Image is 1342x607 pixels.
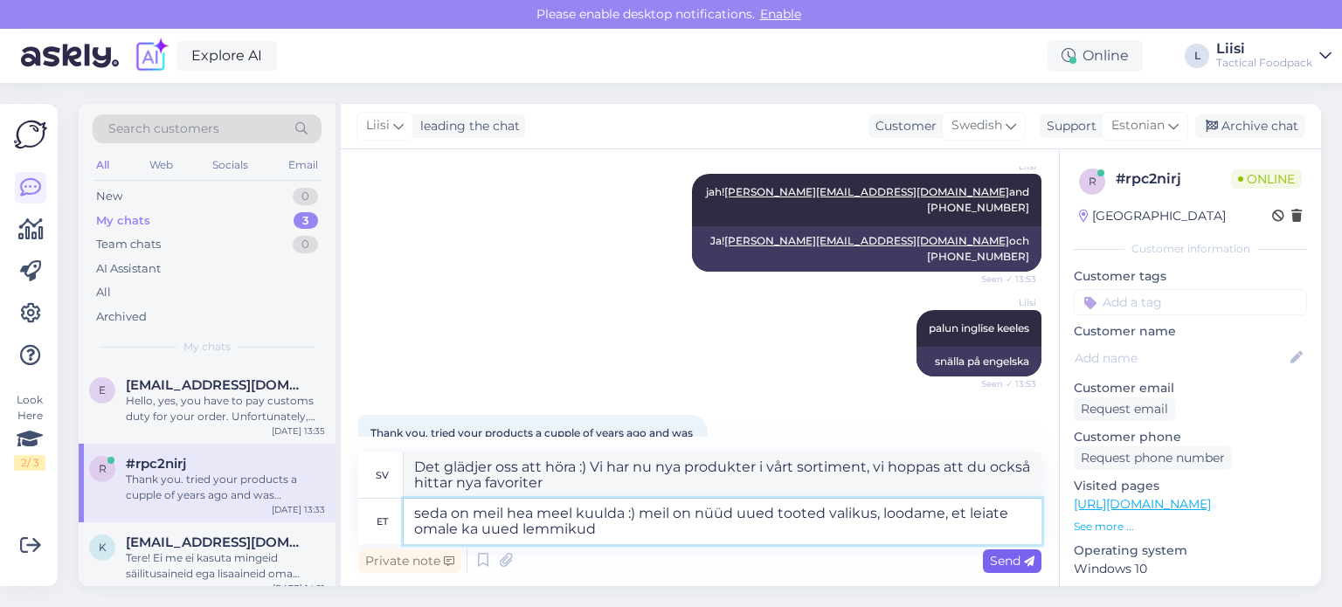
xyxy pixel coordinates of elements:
div: # rpc2nirj [1116,169,1231,190]
a: [PERSON_NAME][EMAIL_ADDRESS][DOMAIN_NAME] [724,185,1009,198]
span: Online [1231,169,1302,189]
div: 0 [293,188,318,205]
div: Look Here [14,392,45,471]
div: Online [1048,40,1143,72]
span: Liisi [971,160,1036,173]
p: Visited pages [1074,477,1307,495]
div: Thank you. tried your products a cupple of years ago and was impressed. [126,472,325,503]
span: eruwe@wp.pl [126,377,308,393]
span: jah! and [PHONE_NUMBER] [706,185,1032,214]
p: Customer name [1074,322,1307,341]
span: Seen ✓ 13:53 [971,377,1036,390]
span: e [99,383,106,397]
span: Estonian [1111,116,1165,135]
img: Askly Logo [14,118,47,151]
div: AI Assistant [96,260,161,278]
div: 2 / 3 [14,455,45,471]
p: Browser [1074,585,1307,604]
div: Web [146,154,176,176]
a: Explore AI [176,41,277,71]
div: Tactical Foodpack [1216,56,1312,70]
div: Request phone number [1074,446,1232,470]
span: Swedish [951,116,1002,135]
span: k [99,541,107,554]
span: My chats [183,339,231,355]
span: palun inglise keeles [929,321,1029,335]
p: Customer phone [1074,428,1307,446]
div: Hello, yes, you have to pay customs duty for your order. Unfortunately, we can't say how much it is. [126,393,325,424]
div: Liisi [1216,42,1312,56]
img: explore-ai [133,38,169,74]
div: snälla på engelska [917,347,1041,376]
div: Email [285,154,322,176]
span: Enable [755,6,806,22]
div: All [96,284,111,301]
div: Request email [1074,397,1175,421]
div: [GEOGRAPHIC_DATA] [1079,207,1226,225]
a: LiisiTactical Foodpack [1216,42,1332,70]
span: Send [990,553,1034,569]
div: Support [1040,117,1096,135]
div: Customer [868,117,937,135]
span: Liisi [366,116,390,135]
div: [DATE] 13:33 [272,503,325,516]
div: New [96,188,122,205]
div: Customer information [1074,241,1307,257]
div: Archive chat [1195,114,1305,138]
textarea: seda on meil hea meel kuulda :) meil on nüüd uued tooted valikus, loodame, et leiate omale ka uue... [404,499,1041,544]
p: See more ... [1074,519,1307,535]
a: [PERSON_NAME][EMAIL_ADDRESS][DOMAIN_NAME] [724,234,1009,247]
div: Team chats [96,236,161,253]
span: #rpc2nirj [126,456,186,472]
span: Seen ✓ 13:53 [971,272,1036,286]
div: sv [376,460,389,490]
span: Thank you. tried your products a cupple of years ago and was impressed. [370,426,695,455]
p: Customer tags [1074,267,1307,286]
div: Ja! och [PHONE_NUMBER] [692,226,1041,272]
textarea: Det glädjer oss att höra :) Vi har nu nya produkter i vårt sortiment, vi hoppas att du också hitt... [404,452,1041,498]
div: [DATE] 13:35 [272,424,325,438]
a: [URL][DOMAIN_NAME] [1074,496,1211,512]
input: Add name [1075,348,1287,368]
span: r [1089,175,1096,188]
span: kalletuulos@gmail.com [126,535,308,550]
div: My chats [96,212,150,230]
div: et [377,507,388,536]
div: Private note [358,549,461,573]
div: All [93,154,113,176]
div: L [1185,44,1209,68]
p: Customer email [1074,379,1307,397]
div: 3 [294,212,318,230]
p: Operating system [1074,541,1307,560]
div: Tere! Ei me ei kasuta mingeid säilitusaineid ega lisaaineid oma toitudes. [126,550,325,582]
span: Liisi [971,296,1036,309]
span: r [99,462,107,475]
div: leading the chat [413,117,520,135]
div: 0 [293,236,318,253]
p: Windows 10 [1074,560,1307,578]
input: Add a tag [1074,289,1307,315]
div: [DATE] 14:51 [273,582,325,595]
div: Archived [96,308,147,326]
span: Search customers [108,120,219,138]
div: Socials [209,154,252,176]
